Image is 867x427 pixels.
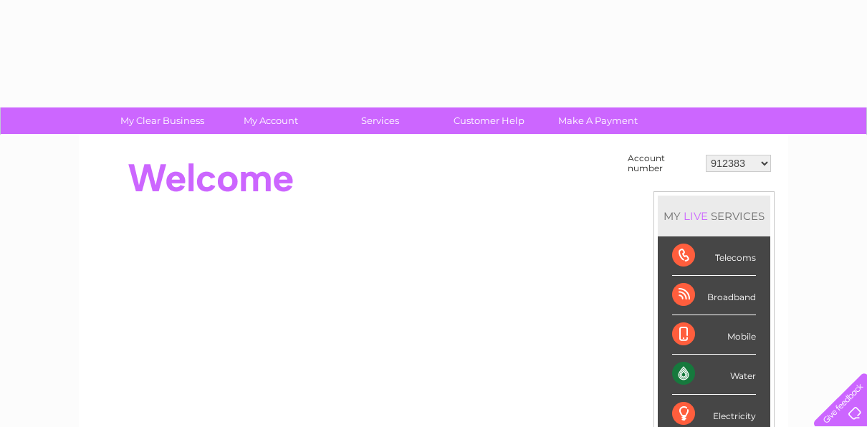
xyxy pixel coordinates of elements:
[212,107,330,134] a: My Account
[672,276,756,315] div: Broadband
[658,196,770,236] div: MY SERVICES
[672,236,756,276] div: Telecoms
[672,355,756,394] div: Water
[103,107,221,134] a: My Clear Business
[430,107,548,134] a: Customer Help
[539,107,657,134] a: Make A Payment
[681,209,711,223] div: LIVE
[672,315,756,355] div: Mobile
[624,150,702,177] td: Account number
[321,107,439,134] a: Services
